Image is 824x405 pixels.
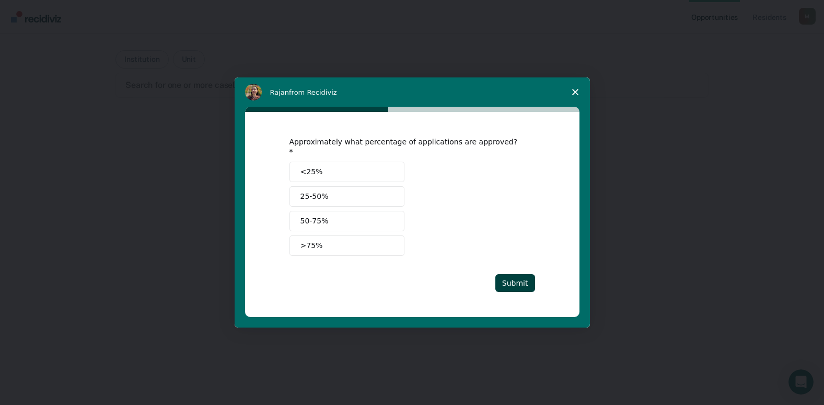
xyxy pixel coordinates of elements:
span: 50-75% [300,216,329,227]
span: 25-50% [300,191,329,202]
button: 25-50% [289,186,404,207]
div: Approximately what percentage of applications are approved? [289,137,519,156]
button: 50-75% [289,211,404,231]
button: Submit [495,274,535,292]
span: from Recidiviz [289,88,337,96]
span: >75% [300,240,323,251]
button: <25% [289,162,404,182]
span: <25% [300,166,323,177]
span: Rajan [270,88,289,96]
span: Close survey [561,77,590,107]
img: Profile image for Rajan [245,84,262,100]
button: >75% [289,235,404,256]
